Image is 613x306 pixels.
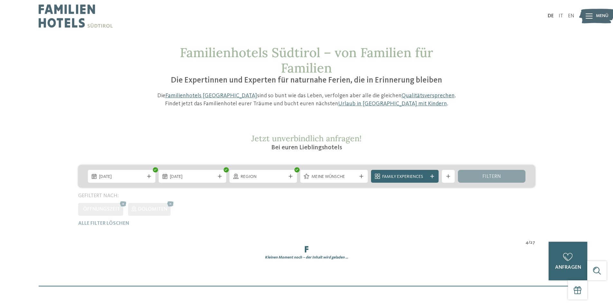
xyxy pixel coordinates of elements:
[528,240,530,246] span: /
[241,174,286,180] span: Region
[311,174,357,180] span: Meine Wünsche
[271,144,342,151] span: Bei euren Lieblingshotels
[525,240,528,246] span: 4
[530,240,535,246] span: 27
[170,174,215,180] span: [DATE]
[154,92,460,108] p: Die sind so bunt wie das Leben, verfolgen aber alle die gleichen . Findet jetzt das Familienhotel...
[548,13,554,19] a: DE
[559,13,563,19] a: IT
[555,265,581,270] span: anfragen
[171,76,442,84] span: Die Expertinnen und Experten für naturnahe Ferien, die in Erinnerung bleiben
[402,93,455,99] a: Qualitätsversprechen
[549,242,587,280] a: anfragen
[180,44,433,76] span: Familienhotels Südtirol – von Familien für Familien
[99,174,144,180] span: [DATE]
[596,13,608,19] span: Menü
[568,13,574,19] a: EN
[382,174,427,180] span: Family Experiences
[73,255,540,260] div: Kleinen Moment noch – der Inhalt wird geladen …
[338,101,447,107] a: Urlaub in [GEOGRAPHIC_DATA] mit Kindern
[251,133,362,144] span: Jetzt unverbindlich anfragen!
[165,93,257,99] a: Familienhotels [GEOGRAPHIC_DATA]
